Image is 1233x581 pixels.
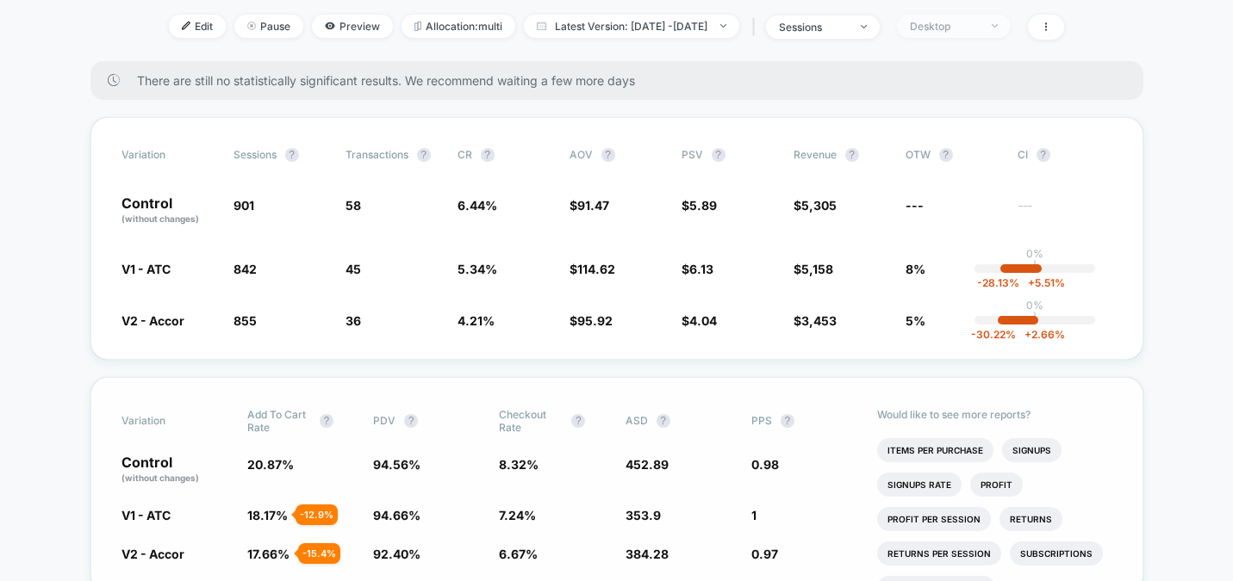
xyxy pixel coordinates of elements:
[689,262,713,276] span: 6.13
[458,262,497,276] span: 5.34 %
[977,276,1019,289] span: -28.13 %
[877,507,991,531] li: Profit Per Session
[499,408,563,434] span: Checkout Rate
[404,414,418,428] button: ?
[682,262,713,276] span: $
[626,508,661,522] span: 353.9
[499,457,539,472] span: 8.32 %
[861,25,867,28] img: end
[577,198,609,213] span: 91.47
[373,457,420,472] span: 94.56 %
[751,508,757,522] span: 1
[657,414,670,428] button: ?
[601,148,615,162] button: ?
[298,543,340,564] div: - 15.4 %
[906,148,1000,162] span: OTW
[346,313,361,328] span: 36
[458,313,495,328] span: 4.21 %
[1026,247,1043,260] p: 0%
[296,504,338,525] div: - 12.9 %
[845,148,859,162] button: ?
[234,262,257,276] span: 842
[137,73,1109,88] span: There are still no statistically significant results. We recommend waiting a few more days
[481,148,495,162] button: ?
[910,20,979,33] div: Desktop
[939,148,953,162] button: ?
[121,313,184,328] span: V2 - Accor
[182,22,190,30] img: edit
[247,22,256,30] img: end
[499,508,536,522] span: 7.24 %
[234,198,254,213] span: 901
[794,313,837,328] span: $
[247,508,288,522] span: 18.17 %
[417,148,431,162] button: ?
[801,313,837,328] span: 3,453
[373,547,420,561] span: 92.40 %
[751,547,778,561] span: 0.97
[781,414,794,428] button: ?
[682,198,717,213] span: $
[970,473,1023,497] li: Profit
[877,541,1001,566] li: Returns Per Session
[1033,312,1037,324] p: |
[570,148,593,161] span: AOV
[626,457,669,472] span: 452.89
[121,213,199,224] span: (without changes)
[346,198,361,213] span: 58
[682,148,703,161] span: PSV
[1033,260,1037,273] p: |
[577,313,613,328] span: 95.92
[626,547,669,561] span: 384.28
[247,547,290,561] span: 17.66 %
[877,438,993,462] li: Items Per Purchase
[689,198,717,213] span: 5.89
[402,15,515,38] span: Allocation: multi
[794,262,833,276] span: $
[1019,276,1065,289] span: 5.51 %
[971,328,1016,341] span: -30.22 %
[121,408,216,434] span: Variation
[570,198,609,213] span: $
[121,473,199,483] span: (without changes)
[234,148,277,161] span: Sessions
[373,414,395,427] span: PDV
[121,262,171,276] span: V1 - ATC
[499,547,538,561] span: 6.67 %
[121,547,184,561] span: V2 - Accor
[1026,299,1043,312] p: 0%
[751,457,779,472] span: 0.98
[906,313,925,328] span: 5%
[682,313,717,328] span: $
[234,15,303,38] span: Pause
[877,473,962,497] li: Signups Rate
[458,148,472,161] span: CR
[320,414,333,428] button: ?
[285,148,299,162] button: ?
[1018,201,1112,226] span: ---
[626,414,648,427] span: ASD
[801,262,833,276] span: 5,158
[312,15,393,38] span: Preview
[751,414,772,427] span: PPS
[1024,328,1031,341] span: +
[577,262,615,276] span: 114.62
[373,508,420,522] span: 94.66 %
[524,15,739,38] span: Latest Version: [DATE] - [DATE]
[570,313,613,328] span: $
[458,198,497,213] span: 6.44 %
[992,24,998,28] img: end
[121,196,216,226] p: Control
[570,262,615,276] span: $
[234,313,257,328] span: 855
[346,262,361,276] span: 45
[779,21,848,34] div: sessions
[1010,541,1103,566] li: Subscriptions
[712,148,725,162] button: ?
[247,457,294,472] span: 20.87 %
[121,148,216,162] span: Variation
[801,198,837,213] span: 5,305
[689,313,717,328] span: 4.04
[1018,148,1112,162] span: CI
[414,22,421,31] img: rebalance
